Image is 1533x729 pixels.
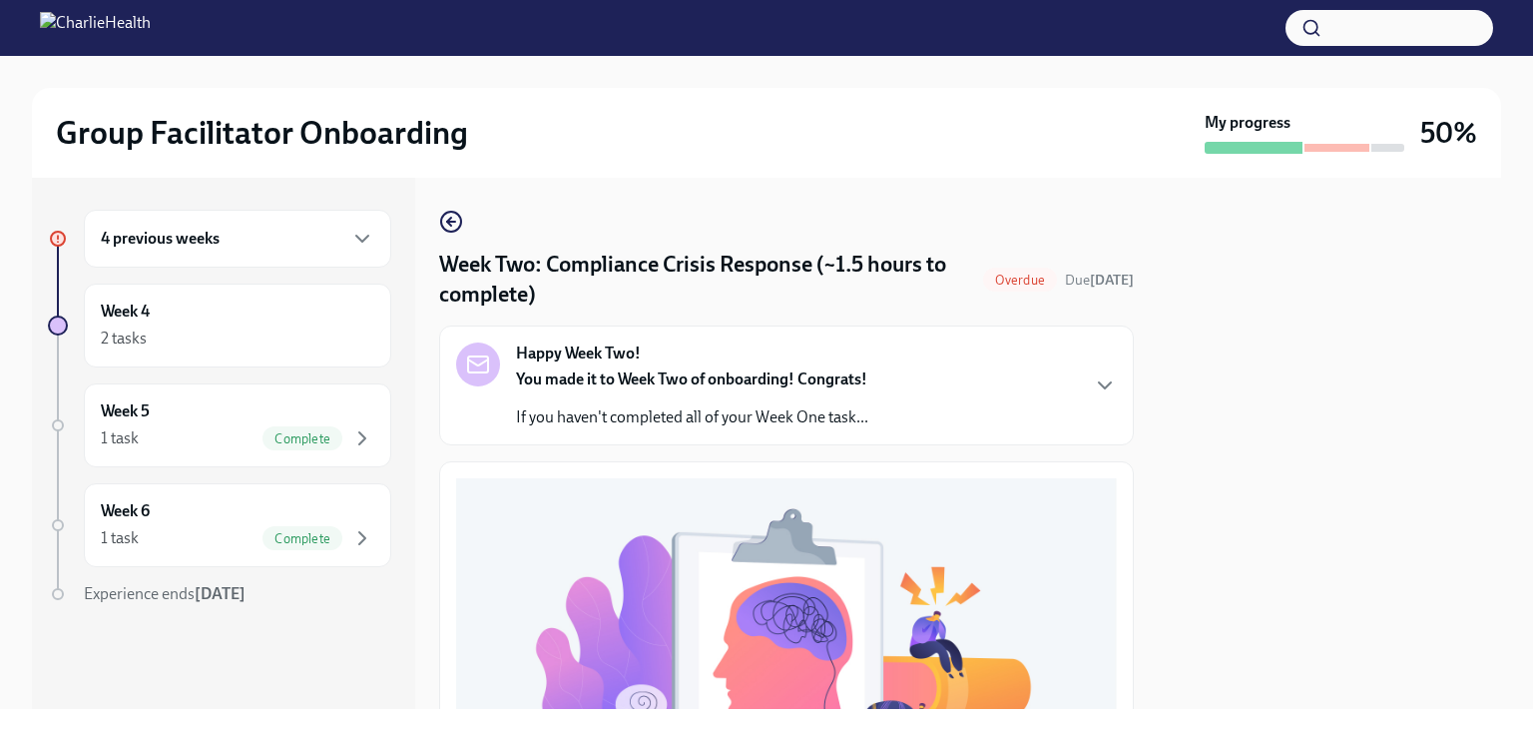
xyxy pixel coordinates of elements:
[101,301,150,323] h6: Week 4
[48,383,391,467] a: Week 51 taskComplete
[1065,272,1134,289] span: Due
[84,210,391,268] div: 4 previous weeks
[195,584,246,603] strong: [DATE]
[101,228,220,250] h6: 4 previous weeks
[56,113,468,153] h2: Group Facilitator Onboarding
[439,250,975,310] h4: Week Two: Compliance Crisis Response (~1.5 hours to complete)
[516,343,641,364] strong: Happy Week Two!
[262,531,342,546] span: Complete
[48,284,391,367] a: Week 42 tasks
[101,328,147,350] div: 2 tasks
[101,427,139,449] div: 1 task
[516,406,868,428] p: If you haven't completed all of your Week One task...
[48,483,391,567] a: Week 61 taskComplete
[101,400,150,422] h6: Week 5
[516,369,867,388] strong: You made it to Week Two of onboarding! Congrats!
[1090,272,1134,289] strong: [DATE]
[101,500,150,522] h6: Week 6
[84,584,246,603] span: Experience ends
[1205,112,1290,134] strong: My progress
[262,431,342,446] span: Complete
[1420,115,1477,151] h3: 50%
[101,527,139,549] div: 1 task
[40,12,151,44] img: CharlieHealth
[983,273,1057,288] span: Overdue
[1065,271,1134,290] span: September 16th, 2025 10:00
